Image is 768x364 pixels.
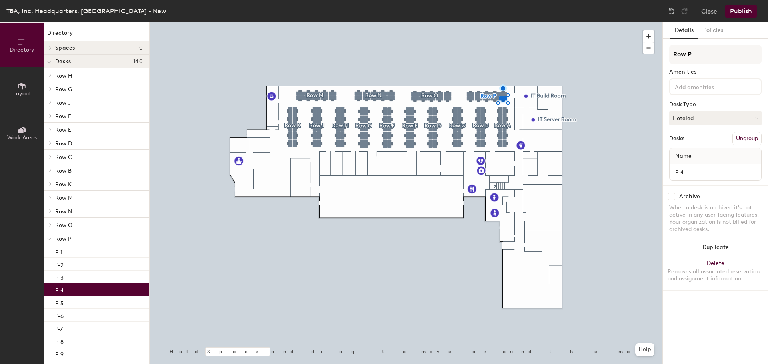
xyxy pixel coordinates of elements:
img: Redo [680,7,688,15]
p: P-6 [55,310,64,320]
p: P-2 [55,259,64,269]
button: DeleteRemoves all associated reservation and assignment information [663,255,768,290]
span: Row B [55,167,72,174]
span: Row H [55,72,72,79]
input: Add amenities [673,82,745,91]
p: P-9 [55,349,64,358]
button: Ungroup [732,132,762,145]
span: Row G [55,86,72,93]
p: P-8 [55,336,64,345]
p: P-5 [55,298,64,307]
div: Removes all associated reservation and assignment information [668,268,763,282]
div: Desks [669,135,684,142]
p: P-7 [55,323,63,332]
span: Row F [55,113,71,120]
img: Undo [668,7,676,15]
p: P-4 [55,285,64,294]
h1: Directory [44,29,149,41]
span: Row E [55,127,71,133]
span: Row D [55,140,72,147]
button: Hoteled [669,111,762,125]
p: P-3 [55,272,64,281]
span: Row C [55,154,72,161]
span: 140 [133,58,143,65]
input: Unnamed desk [671,167,760,178]
p: P-1 [55,247,62,256]
div: Amenities [669,69,762,75]
div: TBA, Inc. Headquarters, [GEOGRAPHIC_DATA] - New [6,6,166,16]
div: When a desk is archived it's not active in any user-facing features. Your organization is not bil... [669,204,762,233]
div: Archive [679,193,700,200]
span: Row J [55,99,71,106]
button: Publish [725,5,757,18]
button: Policies [698,22,728,39]
span: Row K [55,181,72,188]
span: Layout [13,90,31,97]
span: Name [671,149,696,163]
span: Work Areas [7,134,37,141]
div: Desk Type [669,101,762,108]
button: Duplicate [663,239,768,255]
button: Help [635,343,654,356]
span: Row M [55,195,73,201]
span: Directory [10,46,34,53]
span: Row N [55,208,72,215]
span: 0 [139,45,143,51]
button: Details [670,22,698,39]
span: Row O [55,222,72,229]
span: Row P [55,235,71,242]
button: Close [701,5,717,18]
span: Spaces [55,45,75,51]
span: Desks [55,58,71,65]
